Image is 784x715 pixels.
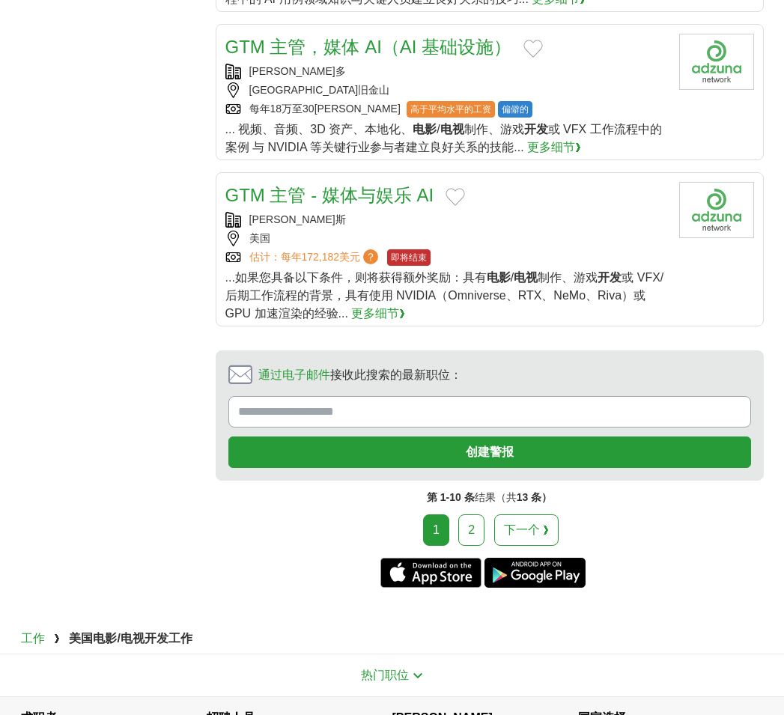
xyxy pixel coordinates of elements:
[330,368,450,381] font: 接收此搜索的最新职位
[69,632,192,645] font: 美国电影/电视开发工作
[514,271,538,284] font: 电视
[249,232,270,244] font: 美国
[258,368,330,381] a: 通过电子邮件
[281,251,302,263] font: 每年
[249,249,382,266] a: 估计：每年172,182美元？
[466,445,514,458] font: 创建警报
[446,188,465,206] button: 添加到收藏职位
[413,672,423,679] img: 切换图标
[225,185,434,205] a: GTM 主管 - 媒体与娱乐 AI
[464,123,524,136] font: 制作、游戏
[361,669,409,681] font: 热门职位
[365,251,376,263] font: ？
[527,141,581,153] font: 更多细节❯
[511,271,514,284] font: /
[679,182,754,238] img: 公司徽标
[450,368,462,381] font: ：
[302,251,361,263] font: 172,182美元
[433,523,440,536] font: 1
[496,491,517,503] font: （共
[524,123,548,136] font: 开发
[410,104,491,115] font: 高于平均水平的工资
[413,123,437,136] font: 电影
[54,632,60,645] font: ❯
[249,103,401,115] font: 每年18万至30[PERSON_NAME]
[437,123,440,136] font: /
[249,251,281,263] font: 估计：
[527,139,581,156] a: 更多细节❯
[440,123,464,136] font: 电视
[225,123,413,136] font: ... 视频、音频、3D 资产、本地化、
[249,213,346,225] font: [PERSON_NAME]斯
[538,271,598,284] font: 制作、游戏
[427,491,475,503] font: 第 1-10 条
[598,271,622,284] font: 开发
[351,305,405,323] a: 更多细节❯
[475,491,496,503] font: 结果
[249,65,346,77] font: [PERSON_NAME]多
[21,632,45,645] a: 工作
[468,523,475,536] font: 2
[517,491,552,503] font: 13 条）
[504,523,549,536] font: 下一个 ❯
[494,514,559,546] a: 下一个 ❯
[487,271,511,284] font: 电影
[225,271,664,320] font: 或 VFX/后期工作流程的背景，具有使用 NVIDIA（Omniverse、RTX、NeMo、Riva）或 GPU 加速渲染的经验...
[679,34,754,90] img: 公司徽标
[225,37,512,57] a: GTM 主管，媒体 AI（AI 基础设施）
[351,307,405,320] font: 更多细节❯
[249,84,390,96] font: [GEOGRAPHIC_DATA]旧金山
[523,40,543,58] button: 添加到收藏职位
[458,514,484,546] a: 2
[502,104,529,115] font: 偏僻的
[225,271,487,284] font: ...如果您具备以下条件，则将获得额外奖励：具有
[228,436,751,468] button: 创建警报
[391,252,427,263] font: 即将结束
